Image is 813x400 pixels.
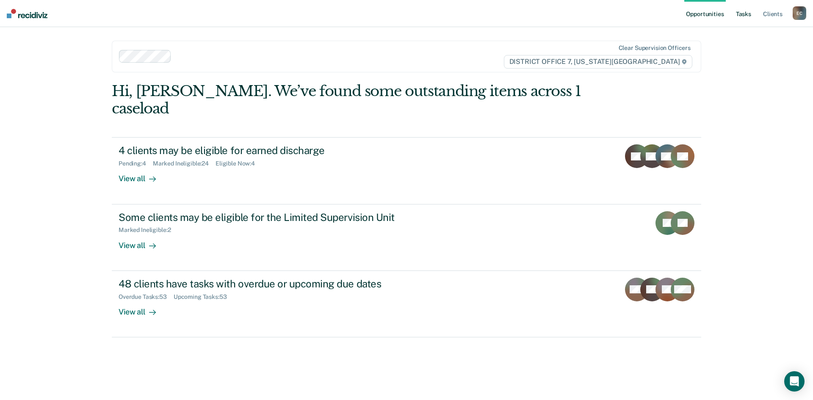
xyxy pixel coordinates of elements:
[112,204,701,271] a: Some clients may be eligible for the Limited Supervision UnitMarked Ineligible:2View all
[119,278,416,290] div: 48 clients have tasks with overdue or upcoming due dates
[793,6,806,20] div: E C
[112,137,701,204] a: 4 clients may be eligible for earned dischargePending:4Marked Ineligible:24Eligible Now:4View all
[216,160,262,167] div: Eligible Now : 4
[504,55,692,69] span: DISTRICT OFFICE 7, [US_STATE][GEOGRAPHIC_DATA]
[112,271,701,337] a: 48 clients have tasks with overdue or upcoming due datesOverdue Tasks:53Upcoming Tasks:53View all
[793,6,806,20] button: EC
[119,144,416,157] div: 4 clients may be eligible for earned discharge
[153,160,216,167] div: Marked Ineligible : 24
[784,371,805,392] div: Open Intercom Messenger
[7,9,47,18] img: Recidiviz
[119,226,177,234] div: Marked Ineligible : 2
[119,293,174,301] div: Overdue Tasks : 53
[119,167,166,184] div: View all
[174,293,234,301] div: Upcoming Tasks : 53
[119,300,166,317] div: View all
[619,44,691,52] div: Clear supervision officers
[119,234,166,250] div: View all
[112,83,583,117] div: Hi, [PERSON_NAME]. We’ve found some outstanding items across 1 caseload
[119,160,153,167] div: Pending : 4
[119,211,416,223] div: Some clients may be eligible for the Limited Supervision Unit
